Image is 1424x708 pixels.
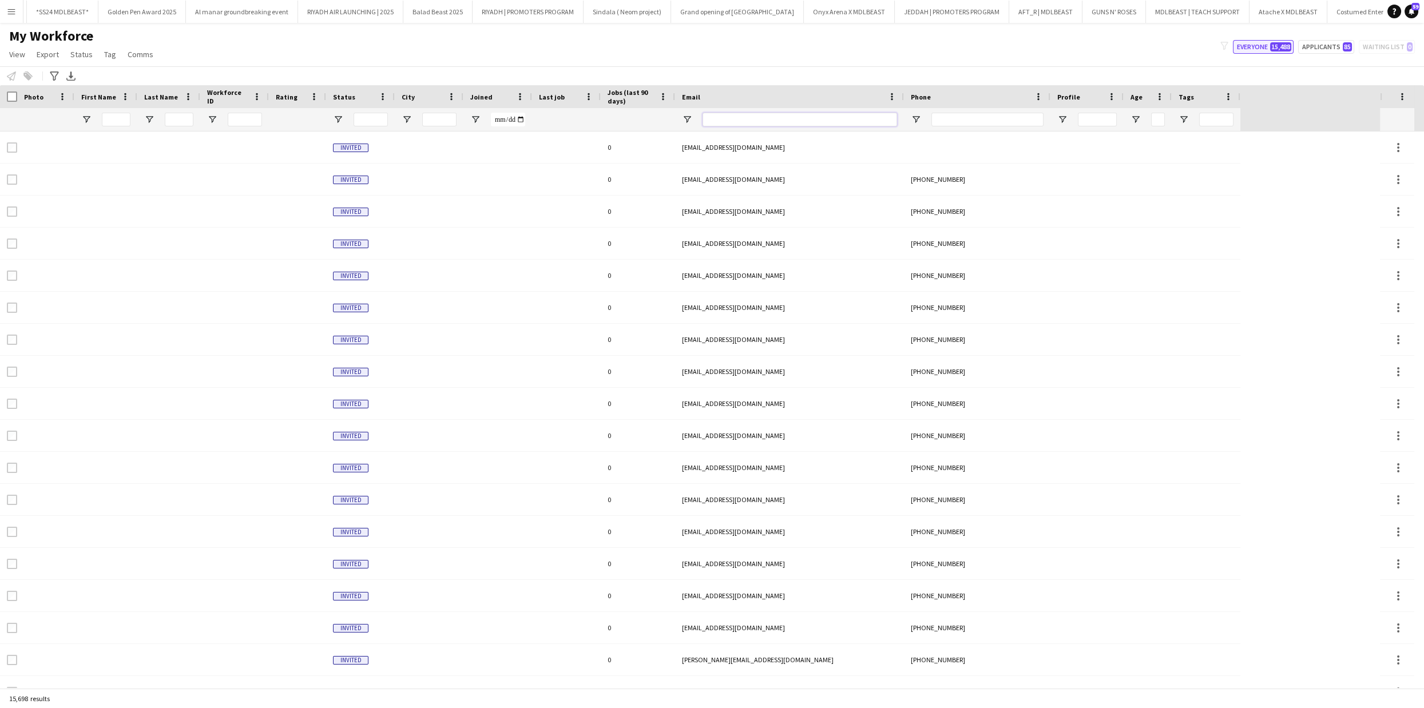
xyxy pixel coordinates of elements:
[123,47,158,62] a: Comms
[601,196,675,227] div: 0
[7,623,17,633] input: Row Selection is disabled for this row (unchecked)
[675,324,904,355] div: [EMAIL_ADDRESS][DOMAIN_NAME]
[1343,42,1352,51] span: 85
[104,49,116,59] span: Tag
[333,336,368,344] span: Invited
[601,164,675,195] div: 0
[931,113,1044,126] input: Phone Filter Input
[7,174,17,185] input: Row Selection is disabled for this row (unchecked)
[1131,93,1143,101] span: Age
[675,676,904,707] div: [EMAIL_ADDRESS][DOMAIN_NAME]
[675,388,904,419] div: [EMAIL_ADDRESS][DOMAIN_NAME]
[298,1,403,23] button: RIYADH AIR LAUNCHING | 2025
[98,1,186,23] button: Golden Pen Award 2025
[1078,113,1117,126] input: Profile Filter Input
[473,1,584,23] button: RIYADH | PROMOTERS PROGRAM
[333,93,355,101] span: Status
[165,113,193,126] input: Last Name Filter Input
[422,113,457,126] input: City Filter Input
[207,88,248,105] span: Workforce ID
[904,324,1050,355] div: [PHONE_NUMBER]
[7,399,17,409] input: Row Selection is disabled for this row (unchecked)
[27,1,98,23] button: *SS24 MDLBEAST*
[601,228,675,259] div: 0
[207,114,217,125] button: Open Filter Menu
[671,1,804,23] button: Grand opening of [GEOGRAPHIC_DATA]
[333,432,368,440] span: Invited
[100,47,121,62] a: Tag
[904,196,1050,227] div: [PHONE_NUMBER]
[675,644,904,675] div: [PERSON_NAME][EMAIL_ADDRESS][DOMAIN_NAME]
[7,591,17,601] input: Row Selection is disabled for this row (unchecked)
[1146,1,1250,23] button: MDLBEAST | TEACH SUPPORT
[102,113,130,126] input: First Name Filter Input
[1179,93,1194,101] span: Tags
[64,69,78,83] app-action-btn: Export XLSX
[7,367,17,377] input: Row Selection is disabled for this row (unchecked)
[37,49,59,59] span: Export
[7,303,17,313] input: Row Selection is disabled for this row (unchecked)
[81,93,116,101] span: First Name
[470,93,493,101] span: Joined
[601,548,675,579] div: 0
[601,580,675,611] div: 0
[1057,114,1068,125] button: Open Filter Menu
[904,388,1050,419] div: [PHONE_NUMBER]
[682,114,692,125] button: Open Filter Menu
[1179,114,1189,125] button: Open Filter Menu
[470,114,481,125] button: Open Filter Menu
[333,592,368,600] span: Invited
[333,368,368,376] span: Invited
[7,335,17,345] input: Row Selection is disabled for this row (unchecked)
[904,356,1050,387] div: [PHONE_NUMBER]
[675,548,904,579] div: [EMAIL_ADDRESS][DOMAIN_NAME]
[1009,1,1082,23] button: AFT_R | MDLBEAST
[1411,3,1419,10] span: 59
[911,114,921,125] button: Open Filter Menu
[403,1,473,23] button: Balad Beast 2025
[601,644,675,675] div: 0
[904,484,1050,515] div: [PHONE_NUMBER]
[601,260,675,291] div: 0
[703,113,897,126] input: Email Filter Input
[904,292,1050,323] div: [PHONE_NUMBER]
[186,1,298,23] button: Al manar groundbreaking event
[9,27,93,45] span: My Workforce
[675,196,904,227] div: [EMAIL_ADDRESS][DOMAIN_NAME]
[675,132,904,163] div: [EMAIL_ADDRESS][DOMAIN_NAME]
[601,132,675,163] div: 0
[601,452,675,483] div: 0
[24,93,43,101] span: Photo
[601,356,675,387] div: 0
[81,114,92,125] button: Open Filter Menu
[7,142,17,153] input: Row Selection is disabled for this row (unchecked)
[675,228,904,259] div: [EMAIL_ADDRESS][DOMAIN_NAME]
[1131,114,1141,125] button: Open Filter Menu
[7,431,17,441] input: Row Selection is disabled for this row (unchecked)
[333,624,368,633] span: Invited
[584,1,671,23] button: Sindala ( Neom project)
[7,463,17,473] input: Row Selection is disabled for this row (unchecked)
[228,113,262,126] input: Workforce ID Filter Input
[1270,42,1291,51] span: 15,488
[333,400,368,408] span: Invited
[675,484,904,515] div: [EMAIL_ADDRESS][DOMAIN_NAME]
[5,47,30,62] a: View
[7,271,17,281] input: Row Selection is disabled for this row (unchecked)
[333,496,368,504] span: Invited
[682,93,700,101] span: Email
[32,47,64,62] a: Export
[1082,1,1146,23] button: GUNS N' ROSES
[1151,113,1165,126] input: Age Filter Input
[333,176,368,184] span: Invited
[904,548,1050,579] div: [PHONE_NUMBER]
[70,49,93,59] span: Status
[675,356,904,387] div: [EMAIL_ADDRESS][DOMAIN_NAME]
[1233,40,1294,54] button: Everyone15,488
[675,516,904,547] div: [EMAIL_ADDRESS][DOMAIN_NAME]
[601,612,675,643] div: 0
[1057,93,1080,101] span: Profile
[675,420,904,451] div: [EMAIL_ADDRESS][DOMAIN_NAME]
[7,655,17,665] input: Row Selection is disabled for this row (unchecked)
[539,93,565,101] span: Last job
